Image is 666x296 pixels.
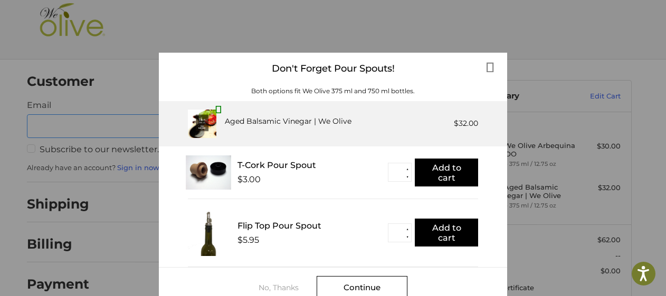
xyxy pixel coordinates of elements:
[415,219,478,246] button: Add to cart
[186,155,231,190] img: T_Cork__22625.1711686153.233.225.jpg
[225,116,351,127] div: Aged Balsamic Vinegar | We Olive
[237,160,388,170] div: T-Cork Pour Spout
[15,16,119,24] p: We're away right now. Please check back later!
[121,14,134,26] button: Open LiveChat chat widget
[415,159,478,186] button: Add to cart
[259,283,317,292] div: No, Thanks
[237,235,259,245] div: $5.95
[403,173,411,181] button: ▼
[454,118,478,129] div: $32.00
[159,86,507,96] div: Both options fit We Olive 375 ml and 750 ml bottles.
[237,174,261,184] div: $3.00
[188,210,229,256] img: FTPS_bottle__43406.1705089544.233.225.jpg
[403,165,411,173] button: ▲
[403,233,411,241] button: ▼
[403,225,411,233] button: ▲
[159,53,507,85] div: Don't Forget Pour Spouts!
[237,221,388,231] div: Flip Top Pour Spout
